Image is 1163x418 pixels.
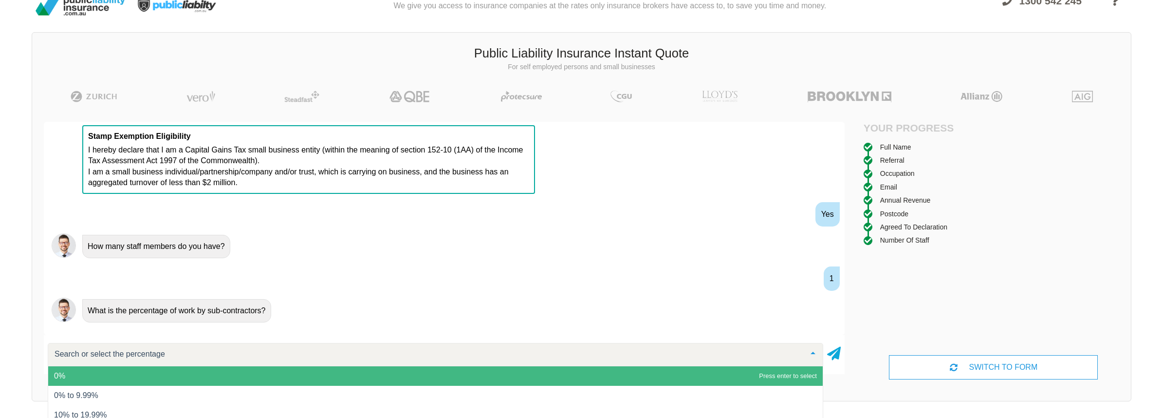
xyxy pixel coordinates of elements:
img: Chatbot | PLI [52,298,76,322]
div: Annual Revenue [880,195,931,206]
input: Search or select the percentage [52,349,803,359]
img: CGU | Public Liability Insurance [607,91,636,102]
img: Allianz | Public Liability Insurance [956,91,1007,102]
p: I hereby declare that I am a Capital Gains Tax small business entity (within the meaning of secti... [88,145,529,189]
img: Brooklyn | Public Liability Insurance [804,91,895,102]
div: Number of staff [880,235,929,246]
img: Vero | Public Liability Insurance [182,91,220,102]
p: Stamp Exemption Eligibility [88,131,529,142]
p: For self employed persons and small businesses [39,62,1124,72]
span: 0% to 9.99% [54,391,98,399]
img: Protecsure | Public Liability Insurance [497,91,546,102]
div: Agreed to Declaration [880,222,947,232]
img: Zurich | Public Liability Insurance [66,91,121,102]
div: Full Name [880,142,911,152]
div: Occupation [880,168,915,179]
div: Referral [880,155,905,166]
div: What is the percentage of work by sub-contractors? [82,299,271,323]
div: Postcode [880,209,908,219]
div: 1 [824,266,840,291]
div: SWITCH TO FORM [889,355,1098,380]
img: QBE | Public Liability Insurance [384,91,436,102]
div: Email [880,182,897,192]
div: How many staff members do you have? [82,235,230,258]
img: Chatbot | PLI [52,233,76,258]
h3: Public Liability Insurance Instant Quote [39,45,1124,62]
span: 0% [54,372,65,380]
div: Yes [815,202,840,227]
h4: Your Progress [864,122,994,134]
img: Steadfast | Public Liability Insurance [280,91,323,102]
img: LLOYD's | Public Liability Insurance [697,91,743,102]
img: AIG | Public Liability Insurance [1068,91,1097,102]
